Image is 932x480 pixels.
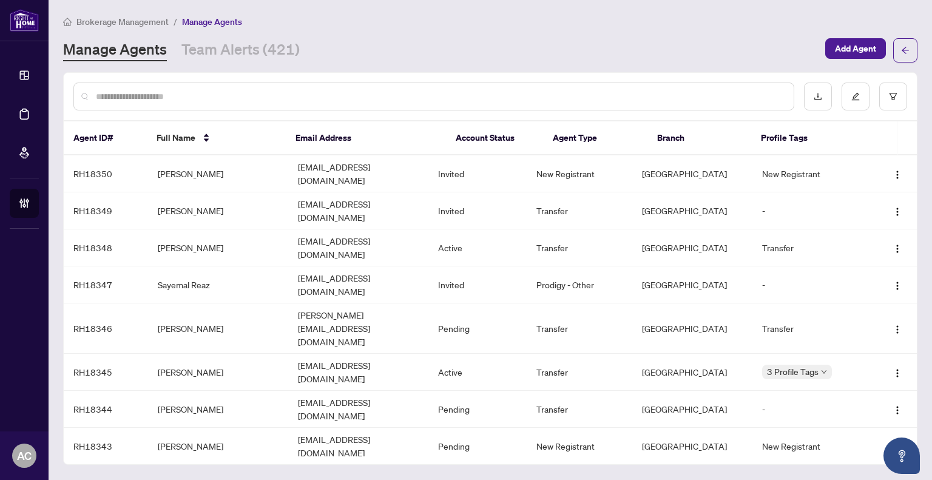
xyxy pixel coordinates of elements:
[543,121,647,155] th: Agent Type
[888,399,907,419] button: Logo
[428,428,527,465] td: Pending
[64,192,148,229] td: RH18349
[428,354,527,391] td: Active
[64,428,148,465] td: RH18343
[883,438,920,474] button: Open asap
[632,303,753,354] td: [GEOGRAPHIC_DATA]
[527,266,632,303] td: Prodigy - Other
[752,391,872,428] td: -
[632,428,753,465] td: [GEOGRAPHIC_DATA]
[288,229,428,266] td: [EMAIL_ADDRESS][DOMAIN_NAME]
[428,266,527,303] td: Invited
[288,303,428,354] td: [PERSON_NAME][EMAIL_ADDRESS][DOMAIN_NAME]
[888,319,907,338] button: Logo
[286,121,446,155] th: Email Address
[888,201,907,220] button: Logo
[148,354,288,391] td: [PERSON_NAME]
[64,303,148,354] td: RH18346
[825,38,886,59] button: Add Agent
[527,229,632,266] td: Transfer
[148,192,288,229] td: [PERSON_NAME]
[64,266,148,303] td: RH18347
[888,436,907,456] button: Logo
[288,391,428,428] td: [EMAIL_ADDRESS][DOMAIN_NAME]
[879,83,907,110] button: filter
[751,121,869,155] th: Profile Tags
[804,83,832,110] button: download
[767,365,819,379] span: 3 Profile Tags
[752,428,872,465] td: New Registrant
[148,428,288,465] td: [PERSON_NAME]
[842,83,870,110] button: edit
[752,229,872,266] td: Transfer
[647,121,752,155] th: Branch
[632,266,753,303] td: [GEOGRAPHIC_DATA]
[64,354,148,391] td: RH18345
[893,281,902,291] img: Logo
[527,192,632,229] td: Transfer
[527,354,632,391] td: Transfer
[893,368,902,378] img: Logo
[17,447,32,464] span: AC
[752,266,872,303] td: -
[893,170,902,180] img: Logo
[148,266,288,303] td: Sayemal Reaz
[893,244,902,254] img: Logo
[901,46,910,55] span: arrow-left
[64,391,148,428] td: RH18344
[632,192,753,229] td: [GEOGRAPHIC_DATA]
[428,229,527,266] td: Active
[632,391,753,428] td: [GEOGRAPHIC_DATA]
[428,192,527,229] td: Invited
[288,266,428,303] td: [EMAIL_ADDRESS][DOMAIN_NAME]
[428,155,527,192] td: Invited
[752,303,872,354] td: Transfer
[428,391,527,428] td: Pending
[888,275,907,294] button: Logo
[632,354,753,391] td: [GEOGRAPHIC_DATA]
[632,229,753,266] td: [GEOGRAPHIC_DATA]
[893,325,902,334] img: Logo
[527,391,632,428] td: Transfer
[527,155,632,192] td: New Registrant
[148,303,288,354] td: [PERSON_NAME]
[428,303,527,354] td: Pending
[893,405,902,415] img: Logo
[147,121,286,155] th: Full Name
[821,369,827,375] span: down
[148,229,288,266] td: [PERSON_NAME]
[752,192,872,229] td: -
[182,16,242,27] span: Manage Agents
[889,92,897,101] span: filter
[752,155,872,192] td: New Registrant
[814,92,822,101] span: download
[632,155,753,192] td: [GEOGRAPHIC_DATA]
[288,354,428,391] td: [EMAIL_ADDRESS][DOMAIN_NAME]
[288,155,428,192] td: [EMAIL_ADDRESS][DOMAIN_NAME]
[527,303,632,354] td: Transfer
[148,155,288,192] td: [PERSON_NAME]
[288,192,428,229] td: [EMAIL_ADDRESS][DOMAIN_NAME]
[851,92,860,101] span: edit
[888,238,907,257] button: Logo
[888,362,907,382] button: Logo
[148,391,288,428] td: [PERSON_NAME]
[446,121,543,155] th: Account Status
[893,207,902,217] img: Logo
[181,39,300,61] a: Team Alerts (421)
[835,39,876,58] span: Add Agent
[288,428,428,465] td: [EMAIL_ADDRESS][DOMAIN_NAME]
[888,164,907,183] button: Logo
[64,229,148,266] td: RH18348
[527,428,632,465] td: New Registrant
